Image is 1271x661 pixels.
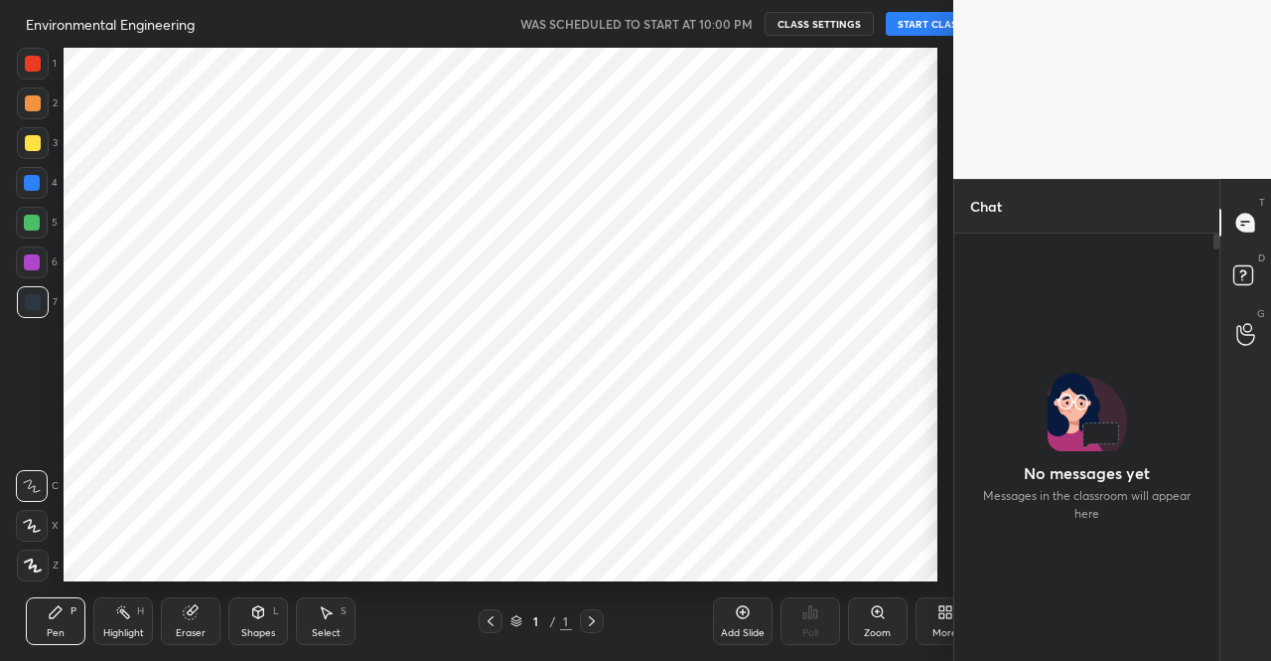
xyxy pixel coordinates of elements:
[1259,195,1265,210] p: T
[954,180,1018,233] p: Chat
[886,12,975,36] button: START CLASS
[721,628,765,638] div: Add Slide
[16,167,58,199] div: 4
[560,612,572,630] div: 1
[17,48,57,80] div: 1
[47,628,65,638] div: Pen
[16,470,59,502] div: C
[16,510,59,542] div: X
[1258,250,1265,265] p: D
[17,550,59,581] div: Z
[16,247,58,278] div: 6
[241,628,275,638] div: Shapes
[26,15,195,34] h4: Environmental Engineering
[864,628,891,638] div: Zoom
[17,127,58,159] div: 3
[932,628,957,638] div: More
[520,15,753,33] h5: WAS SCHEDULED TO START AT 10:00 PM
[71,606,76,616] div: P
[341,606,347,616] div: S
[550,615,556,627] div: /
[1257,306,1265,321] p: G
[17,87,58,119] div: 2
[16,207,58,239] div: 5
[312,628,341,638] div: Select
[273,606,279,616] div: L
[103,628,144,638] div: Highlight
[17,286,58,318] div: 7
[526,615,546,627] div: 1
[176,628,206,638] div: Eraser
[765,12,874,36] button: CLASS SETTINGS
[137,606,144,616] div: H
